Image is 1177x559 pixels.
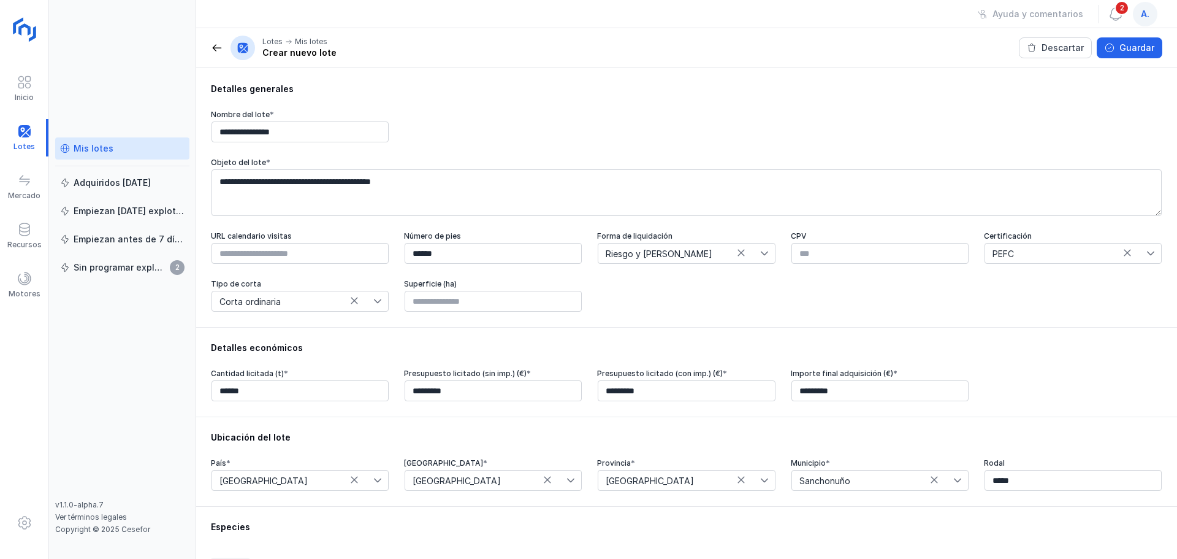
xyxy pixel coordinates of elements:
div: Motores [9,289,40,299]
div: Detalles económicos [211,342,1162,354]
span: Sanchonuño [792,471,953,490]
div: Cantidad licitada (t) [211,369,389,379]
div: v1.1.0-alpha.7 [55,500,189,510]
div: Tipo de corta [211,279,389,289]
div: Lotes [262,37,283,47]
div: Mis lotes [74,142,113,155]
div: Recursos [7,240,42,250]
div: Número de pies [404,231,582,241]
div: Crear nuevo lote [262,47,337,59]
div: Importe final adquisición (€) [791,369,969,379]
div: Copyright © 2025 Cesefor [55,525,189,534]
div: Empiezan antes de 7 días [74,233,185,245]
a: Empiezan [DATE] explotación [55,200,189,222]
img: logoCenter.svg [9,14,40,45]
span: Castilla y León [405,471,566,490]
span: Corta ordinaria [212,291,373,311]
span: 2 [170,260,185,275]
div: Provincia [597,458,775,468]
div: Presupuesto licitado (con imp.) (€) [597,369,775,379]
div: Certificación [984,231,1162,241]
a: Sin programar explotación2 [55,256,189,279]
span: a. [1141,8,1149,20]
div: URL calendario visitas [211,231,389,241]
div: Nombre del lote [211,110,389,120]
div: Inicio [15,93,34,102]
div: CPV [791,231,969,241]
span: España [212,471,373,490]
div: Ubicación del lote [211,431,1162,444]
button: Descartar [1019,37,1092,58]
button: Guardar [1097,37,1162,58]
img: logoRight.svg [10,15,41,46]
span: Riesgo y ventura [598,244,760,263]
span: 2 [1114,1,1129,15]
div: [GEOGRAPHIC_DATA] [404,458,582,468]
div: Adquiridos [DATE] [74,177,151,189]
a: Adquiridos [DATE] [55,172,189,194]
span: PEFC [985,244,1146,263]
div: Descartar [1042,42,1084,54]
div: Empiezan [DATE] explotación [74,205,185,217]
div: Sin programar explotación [74,261,166,274]
div: Objeto del lote [211,158,1162,168]
div: Detalles generales [211,83,1162,95]
div: Mis lotes [295,37,327,47]
div: Guardar [1119,42,1154,54]
div: Municipio [791,458,969,468]
div: País [211,458,389,468]
button: Ayuda y comentarios [970,4,1091,25]
a: Mis lotes [55,137,189,160]
div: Ayuda y comentarios [992,8,1083,20]
div: Especies [211,521,1162,533]
div: Rodal [984,458,1162,468]
a: Empiezan antes de 7 días [55,228,189,250]
div: Superficie (ha) [404,279,582,289]
div: Forma de liquidación [597,231,775,241]
a: Ver términos legales [55,512,127,522]
img: logoLeft.svg [8,13,39,44]
div: Presupuesto licitado (sin imp.) (€) [404,369,582,379]
div: Mercado [8,191,40,201]
span: Segovia [598,471,760,490]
